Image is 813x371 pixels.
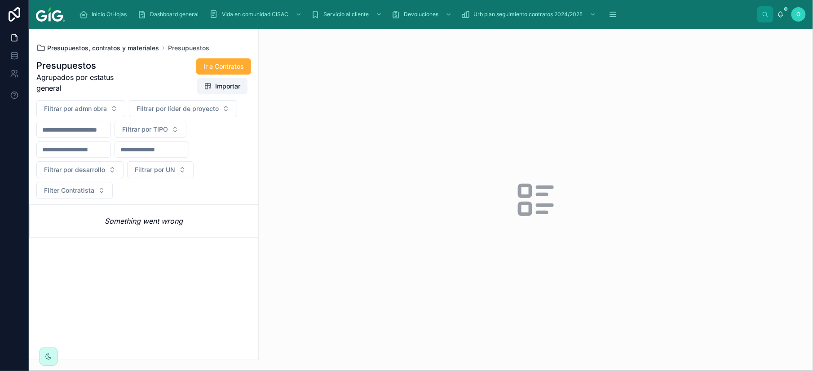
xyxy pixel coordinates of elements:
button: Importar [197,78,247,94]
a: Presupuestos [168,44,209,53]
img: App logo [36,7,65,22]
a: Devoluciones [389,6,456,22]
span: Filtrar por líder de proyecto [137,104,219,113]
span: Agrupados por estatus general [36,72,137,93]
button: Select Button [129,100,237,117]
span: Filtrar por UN [135,165,175,174]
a: Servicio al cliente [308,6,387,22]
span: Vida en comunidad CISAC [222,11,288,18]
span: Ir a Contratos [203,62,244,71]
span: Presupuestos, contratos y materiales [47,44,159,53]
button: Ir a Contratos [196,58,251,75]
div: scrollable content [72,4,757,24]
span: Importar [215,82,240,91]
span: Inicio OtHojas [92,11,127,18]
button: Select Button [36,161,124,178]
button: Select Button [36,100,125,117]
span: Filtrar por desarrollo [44,165,105,174]
span: Devoluciones [404,11,438,18]
span: Filter Contratista [44,186,94,195]
a: Vida en comunidad CISAC [207,6,306,22]
button: Select Button [115,121,186,138]
span: Filtrar por admn obra [44,104,107,113]
a: Presupuestos, contratos y materiales [36,44,159,53]
em: Something went wrong [105,216,183,226]
span: Filtrar por TIPO [122,125,168,134]
a: Dashboard general [135,6,205,22]
a: Urb plan seguimiento contratos 2024/2025 [458,6,601,22]
span: Urb plan seguimiento contratos 2024/2025 [473,11,583,18]
button: Select Button [127,161,194,178]
button: Select Button [36,182,113,199]
span: O [797,11,801,18]
h1: Presupuestos [36,59,137,72]
span: Dashboard general [150,11,199,18]
span: Servicio al cliente [323,11,369,18]
a: Inicio OtHojas [76,6,133,22]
